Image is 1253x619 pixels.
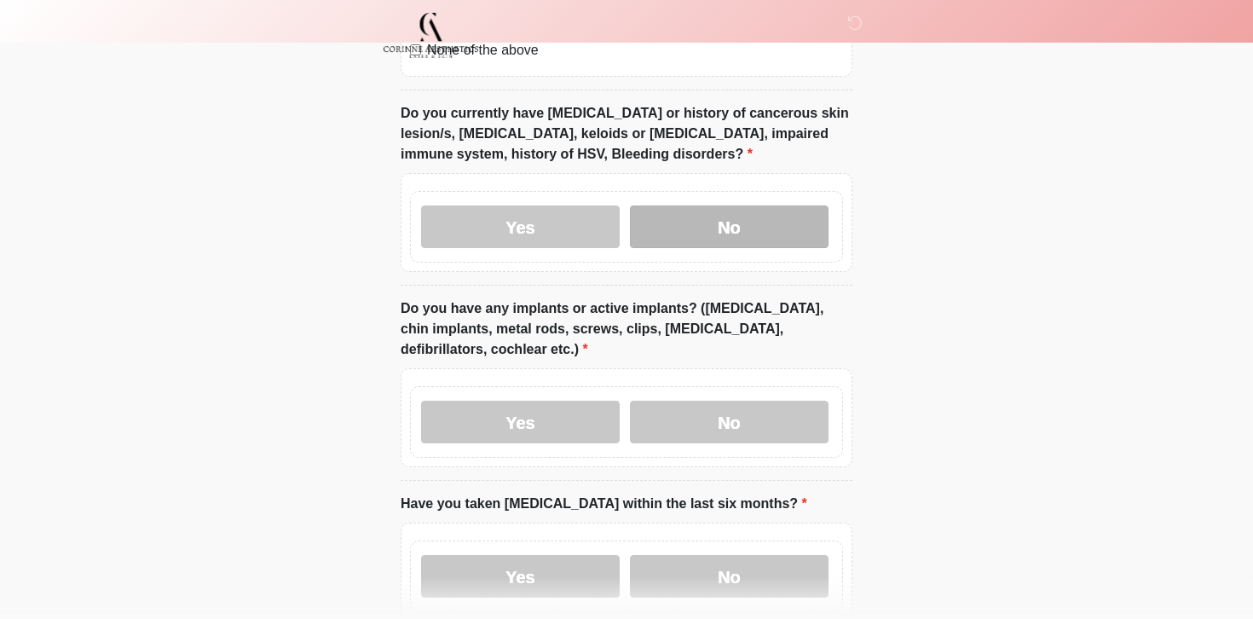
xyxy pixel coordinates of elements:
[421,555,620,598] label: Yes
[630,555,829,598] label: No
[384,13,478,58] img: Corinne Aesthetics Med Spa Logo
[421,401,620,443] label: Yes
[401,103,852,165] label: Do you currently have [MEDICAL_DATA] or history of cancerous skin lesion/s, [MEDICAL_DATA], keloi...
[401,298,852,360] label: Do you have any implants or active implants? ([MEDICAL_DATA], chin implants, metal rods, screws, ...
[421,205,620,248] label: Yes
[630,401,829,443] label: No
[401,494,807,514] label: Have you taken [MEDICAL_DATA] within the last six months?
[630,205,829,248] label: No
